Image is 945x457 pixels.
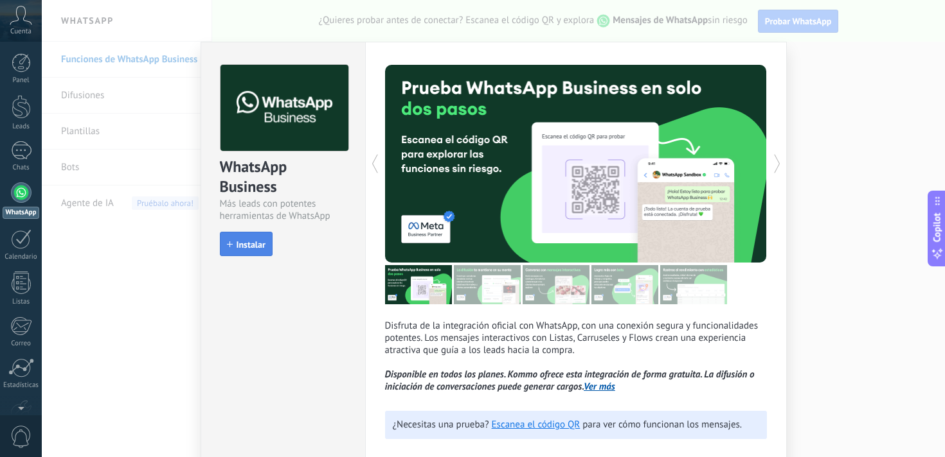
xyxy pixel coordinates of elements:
[10,28,32,36] span: Cuenta
[660,265,727,304] img: tour_image_cc377002d0016b7ebaeb4dbe65cb2175.png
[3,123,40,131] div: Leads
[3,340,40,348] div: Correo
[221,65,348,151] img: logo_main.png
[3,76,40,85] div: Panel
[385,265,452,304] img: tour_image_7a4924cebc22ed9e3259523e50fe4fd6.png
[584,381,615,393] a: Ver más
[3,253,40,261] div: Calendario
[220,157,346,198] div: WhatsApp Business
[393,418,489,431] span: ¿Necesitas una prueba?
[931,213,944,243] span: Copilot
[385,368,755,393] i: Disponible en todos los planes. Kommo ofrece esta integración de forma gratuita. La difusión o in...
[385,320,767,393] p: Disfruta de la integración oficial con WhatsApp, con una conexión segura y funcionalidades potent...
[454,265,521,304] img: tour_image_cc27419dad425b0ae96c2716632553fa.png
[582,418,742,431] span: para ver cómo funcionan los mensajes.
[492,418,580,431] a: Escanea el código QR
[220,198,346,222] div: Más leads con potentes herramientas de WhatsApp
[3,164,40,172] div: Chats
[3,381,40,390] div: Estadísticas
[220,232,273,256] button: Instalar
[237,240,265,249] span: Instalar
[3,207,39,219] div: WhatsApp
[3,298,40,306] div: Listas
[591,265,658,304] img: tour_image_62c9952fc9cf984da8d1d2aa2c453724.png
[523,265,589,304] img: tour_image_1009fe39f4f058b759f0df5a2b7f6f06.png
